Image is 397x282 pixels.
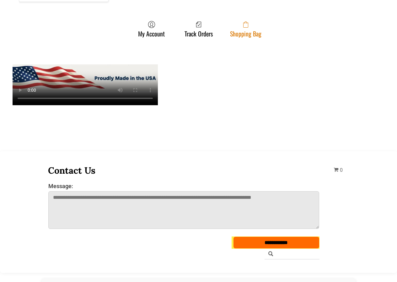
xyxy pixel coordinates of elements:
[340,167,343,173] span: 0
[135,21,168,37] a: My Account
[48,165,320,176] h3: Contact Us
[48,183,319,189] label: Message:
[227,21,265,37] a: Shopping Bag
[181,21,216,37] a: Track Orders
